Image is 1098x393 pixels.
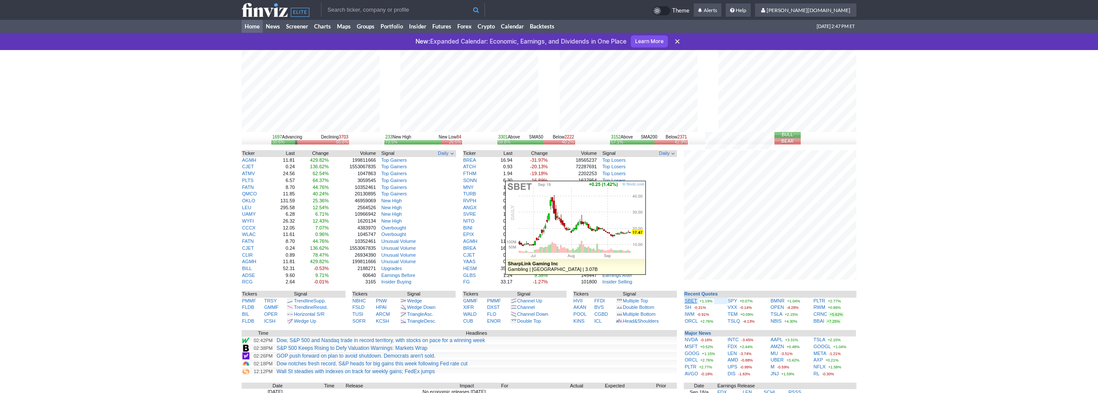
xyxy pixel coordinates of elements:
td: 11.81 [490,238,513,245]
span: 2371 [677,135,687,139]
a: M [771,364,774,369]
td: 3059545 [329,177,376,184]
a: FATN [242,185,254,190]
a: Top Gainers [381,178,407,183]
td: 12.05 [269,225,296,232]
div: 30.6% [272,140,284,144]
a: S&P 500 Keeps Rising to Defy Valuation Warnings: Markets Wrap [277,345,428,351]
a: TURB [463,191,476,196]
a: Unusual Volume [381,239,416,244]
a: KCSH [376,318,389,324]
a: BILL [242,266,252,271]
a: WLAC [242,232,256,237]
a: FDX [728,344,737,349]
span: Signal [602,150,616,157]
a: WALD [463,311,476,317]
td: 6.30 [490,177,513,184]
span: 2222 [564,135,574,139]
a: XIFR [463,305,474,310]
a: AKAN [573,305,586,310]
a: Wedge Down [407,305,436,310]
a: Calendar [498,20,527,33]
a: NITO [463,218,475,223]
td: 1553067835 [329,245,376,252]
a: INTC [728,337,739,342]
a: CJET [242,245,254,251]
a: Channel [517,305,535,310]
a: PNW [376,298,387,303]
a: HPAI [376,305,387,310]
a: BMNR [771,298,784,303]
a: Alerts [694,3,721,17]
span: 44.76% [313,185,329,190]
td: 199811666 [329,157,376,164]
span: 64.37% [313,178,329,183]
span: 44.76% [313,239,329,244]
a: POOL [573,311,587,317]
a: Groups [354,20,378,33]
a: OPEN [771,305,784,310]
a: QMCO [242,191,257,196]
a: Overbought [381,225,406,230]
a: Overbought [381,232,406,237]
a: Charts [311,20,334,33]
a: ATMV [242,171,255,176]
span: 84 [456,135,461,139]
button: Bear [774,138,801,145]
a: FFDI [594,298,604,303]
a: FSLD [352,305,365,310]
a: ANGX [463,205,477,210]
a: SPY [728,298,737,303]
a: Earnings After [602,273,632,278]
a: [PERSON_NAME][DOMAIN_NAME] [755,3,856,17]
div: Above [498,134,520,140]
a: Top Gainers [381,164,407,169]
a: CUB [463,318,473,324]
div: 26.5% [449,140,461,144]
a: CLIR [242,252,253,258]
a: WYFI [242,218,254,223]
td: 1620134 [329,218,376,225]
a: AGMH [242,259,256,264]
a: Major News [685,330,711,336]
a: ICL [594,318,601,324]
span: 3152 [611,135,620,139]
span: Trendline [294,305,313,310]
a: ICSH [264,318,275,324]
a: NVDA [685,337,698,342]
button: Signals interval [658,150,676,157]
a: Earnings Before [381,273,415,278]
a: Top Losers [602,157,626,163]
a: Forex [454,20,475,33]
td: 1553067835 [329,163,376,170]
div: 73.5% [385,140,397,144]
a: FLDB [242,305,254,310]
a: Wedge Up [294,318,316,324]
a: PLTR [685,364,696,369]
input: Search ticker, company or profile [321,3,485,17]
td: 0.21 [490,231,513,238]
td: 6.57 [269,177,296,184]
a: HESM [463,266,477,271]
td: 16.94 [490,157,513,164]
a: Top Gainers [381,171,407,176]
a: SOFR [352,318,366,324]
span: Theme [672,6,689,16]
a: FLDB [242,318,254,324]
a: HVII [573,298,582,303]
span: 7.07% [315,225,329,230]
a: SBET [685,298,697,303]
span: 429.82% [310,157,329,163]
td: 131.59 [269,198,296,204]
span: New: [415,38,430,45]
div: 42.9% [675,140,687,144]
a: Top Losers [602,178,626,183]
a: RCG [242,279,252,284]
a: GOP push forward on plan to avoid shutdown. Democrats aren't sold. [277,353,435,359]
a: Recent Quotes [684,291,718,296]
div: 66.8% [336,140,348,144]
div: New High [385,134,411,140]
a: Screener [283,20,311,33]
a: AMZN [771,344,784,349]
a: PLTR [814,298,825,303]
